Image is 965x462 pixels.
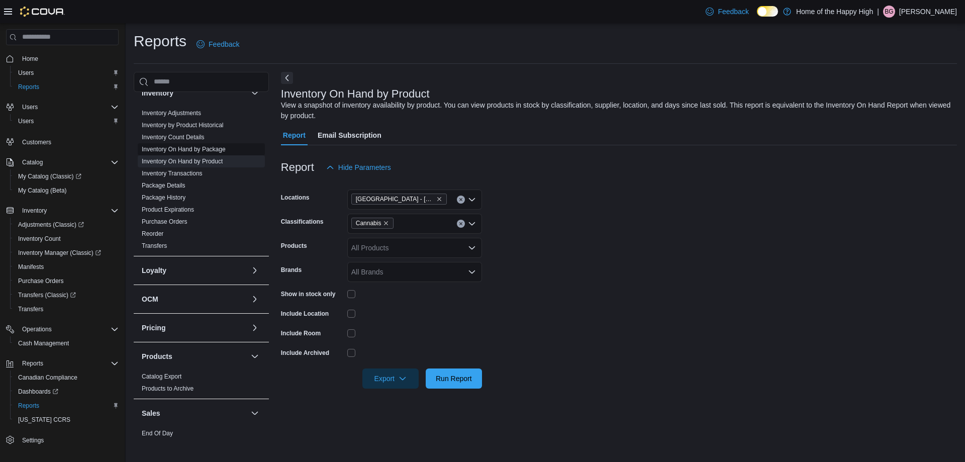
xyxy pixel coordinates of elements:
[142,121,224,129] span: Inventory by Product Historical
[14,170,85,182] a: My Catalog (Classic)
[426,368,482,389] button: Run Report
[209,39,239,49] span: Feedback
[18,83,39,91] span: Reports
[18,388,58,396] span: Dashboards
[18,101,42,113] button: Users
[883,6,895,18] div: Bryton Garstin
[18,249,101,257] span: Inventory Manager (Classic)
[134,31,186,51] h1: Reports
[281,100,952,121] div: View a snapshot of inventory availability by product. You can view products in stock by classific...
[142,194,185,202] span: Package History
[22,436,44,444] span: Settings
[192,34,243,54] a: Feedback
[142,230,163,237] a: Reorder
[14,219,119,231] span: Adjustments (Classic)
[18,205,51,217] button: Inventory
[18,323,56,335] button: Operations
[142,88,173,98] h3: Inventory
[142,182,185,189] a: Package Details
[468,196,476,204] button: Open list of options
[18,305,43,313] span: Transfers
[10,371,123,385] button: Canadian Compliance
[2,100,123,114] button: Users
[2,134,123,149] button: Customers
[142,294,247,304] button: OCM
[18,357,47,369] button: Reports
[142,430,173,437] a: End Of Day
[142,218,187,226] span: Purchase Orders
[14,303,119,315] span: Transfers
[14,67,119,79] span: Users
[18,402,39,410] span: Reports
[18,135,119,148] span: Customers
[22,158,43,166] span: Catalog
[10,413,123,427] button: [US_STATE] CCRS
[18,172,81,180] span: My Catalog (Classic)
[14,386,62,398] a: Dashboards
[368,368,413,389] span: Export
[351,194,447,205] span: Edmonton - Jackson Heights - Fire & Flower
[142,408,247,418] button: Sales
[14,400,119,412] span: Reports
[338,162,391,172] span: Hide Parameters
[142,230,163,238] span: Reorder
[14,67,38,79] a: Users
[142,323,165,333] h3: Pricing
[14,275,119,287] span: Purchase Orders
[142,242,167,249] a: Transfers
[14,275,68,287] a: Purchase Orders
[796,6,873,18] p: Home of the Happy High
[18,277,64,285] span: Purchase Orders
[18,434,119,446] span: Settings
[22,359,43,367] span: Reports
[14,81,43,93] a: Reports
[6,47,119,458] nav: Complex example
[18,339,69,347] span: Cash Management
[10,399,123,413] button: Reports
[14,372,119,384] span: Canadian Compliance
[142,218,187,225] a: Purchase Orders
[142,206,194,213] a: Product Expirations
[142,265,247,275] button: Loyalty
[14,247,105,259] a: Inventory Manager (Classic)
[142,429,173,437] span: End Of Day
[281,310,329,318] label: Include Location
[18,416,70,424] span: [US_STATE] CCRS
[14,247,119,259] span: Inventory Manager (Classic)
[18,434,48,446] a: Settings
[142,169,203,177] span: Inventory Transactions
[14,184,71,197] a: My Catalog (Beta)
[2,51,123,66] button: Home
[2,356,123,371] button: Reports
[142,157,223,165] span: Inventory On Hand by Product
[142,88,247,98] button: Inventory
[468,244,476,252] button: Open list of options
[383,220,389,226] button: Remove Cannabis from selection in this group
[142,242,167,250] span: Transfers
[18,52,119,65] span: Home
[10,260,123,274] button: Manifests
[436,196,442,202] button: Remove Edmonton - Jackson Heights - Fire & Flower from selection in this group
[10,80,123,94] button: Reports
[142,351,247,361] button: Products
[142,145,226,153] span: Inventory On Hand by Package
[702,2,752,22] a: Feedback
[10,385,123,399] a: Dashboards
[18,221,84,229] span: Adjustments (Classic)
[10,302,123,316] button: Transfers
[18,357,119,369] span: Reports
[10,114,123,128] button: Users
[283,125,306,145] span: Report
[281,290,336,298] label: Show in stock only
[18,156,47,168] button: Catalog
[10,274,123,288] button: Purchase Orders
[318,125,381,145] span: Email Subscription
[142,133,205,141] span: Inventory Count Details
[18,205,119,217] span: Inventory
[281,161,314,173] h3: Report
[10,246,123,260] a: Inventory Manager (Classic)
[22,138,51,146] span: Customers
[2,155,123,169] button: Catalog
[899,6,957,18] p: [PERSON_NAME]
[757,6,778,17] input: Dark Mode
